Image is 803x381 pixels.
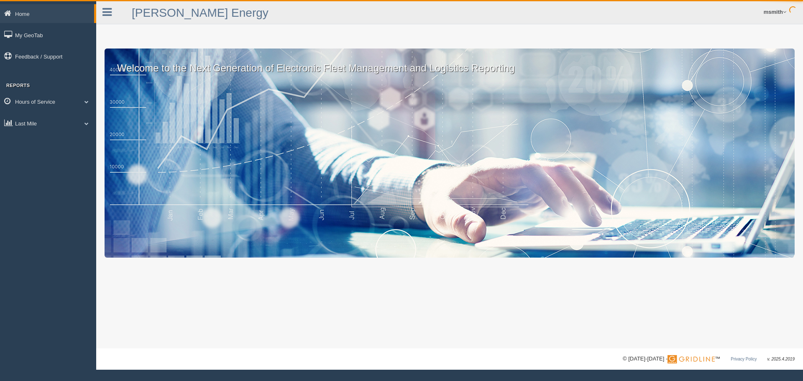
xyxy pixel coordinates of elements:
[731,357,757,361] a: Privacy Policy
[105,49,795,75] p: Welcome to the Next Generation of Electronic Fleet Management and Logistics Reporting
[667,355,715,363] img: Gridline
[767,357,795,361] span: v. 2025.4.2019
[623,355,795,363] div: © [DATE]-[DATE] - ™
[132,6,269,19] a: [PERSON_NAME] Energy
